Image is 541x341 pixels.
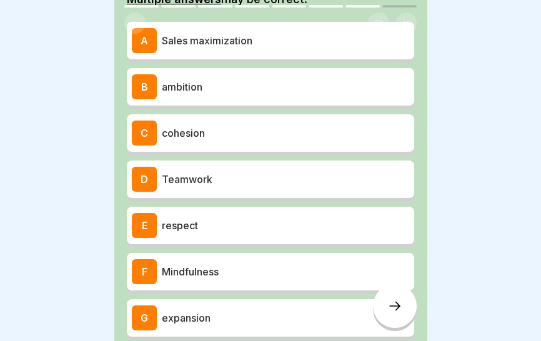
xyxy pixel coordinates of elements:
font: E [142,219,147,232]
font: D [141,173,148,185]
font: cohesion [162,127,205,139]
font: Mindfulness [162,265,219,278]
font: ambition [162,81,202,93]
font: G [141,312,148,324]
font: Teamwork [162,173,212,185]
font: expansion [162,312,211,324]
font: A [141,34,148,47]
font: Sales maximization [162,34,252,47]
font: B [141,81,148,93]
font: respect [162,219,198,232]
font: C [141,127,148,139]
font: F [142,265,147,278]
